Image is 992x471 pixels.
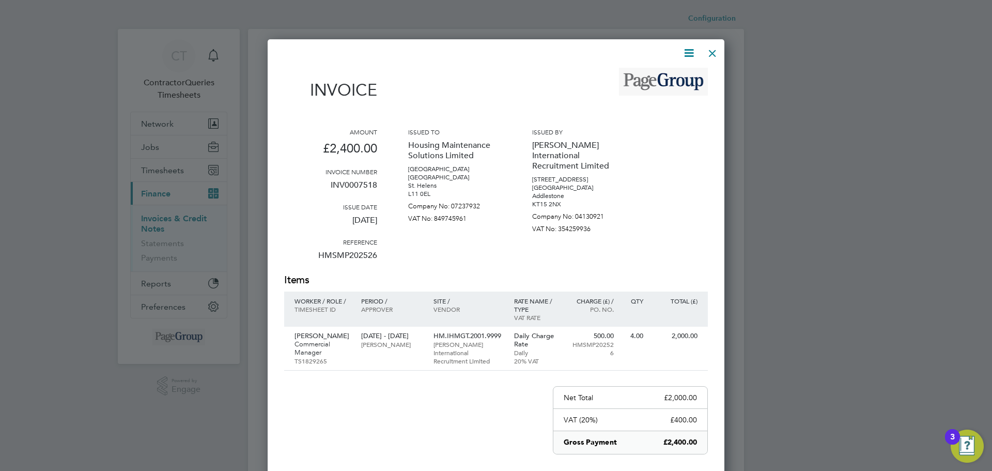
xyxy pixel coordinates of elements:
p: HMSMP202526 [284,246,377,273]
p: 500.00 [569,332,614,340]
p: VAT rate [514,313,559,322]
p: [DATE] [284,211,377,238]
p: £2,400.00 [284,136,377,168]
p: £400.00 [670,415,697,424]
button: Open Resource Center, 3 new notifications [951,430,984,463]
p: Gross Payment [564,437,617,448]
p: HMSMP202526 [569,340,614,357]
h3: Reference [284,238,377,246]
p: [GEOGRAPHIC_DATA] [408,165,501,173]
h2: Items [284,273,708,287]
p: QTY [624,297,643,305]
p: KT15 2NX [532,200,625,208]
p: [GEOGRAPHIC_DATA] [532,184,625,192]
p: Company No: 07237932 [408,198,501,210]
p: Site / [433,297,504,305]
p: Rate name / type [514,297,559,313]
p: VAT (20%) [564,415,598,424]
p: Total (£) [654,297,698,305]
p: Net Total [564,393,593,402]
p: [PERSON_NAME] [361,340,423,348]
h3: Invoice number [284,168,377,176]
h3: Issued to [408,128,501,136]
h3: Issued by [532,128,625,136]
p: Company No: 04130921 [532,208,625,221]
p: St. Helens [408,181,501,190]
p: 2,000.00 [654,332,698,340]
p: Vendor [433,305,504,313]
p: Period / [361,297,423,305]
p: Timesheet ID [295,305,351,313]
h3: Issue date [284,203,377,211]
p: Housing Maintenance Solutions Limited [408,136,501,165]
p: Approver [361,305,423,313]
p: INV0007518 [284,176,377,203]
p: [GEOGRAPHIC_DATA] [408,173,501,181]
p: £2,000.00 [664,393,697,402]
p: Daily [514,348,559,357]
p: Po. No. [569,305,614,313]
p: VAT No: 849745961 [408,210,501,223]
h1: Invoice [284,80,377,100]
p: £2,400.00 [663,437,697,448]
p: Charge (£) / [569,297,614,305]
p: L11 0EL [408,190,501,198]
p: HM.IHMGT.2001.9999 [433,332,504,340]
p: 4.00 [624,332,643,340]
p: [STREET_ADDRESS] [532,175,625,184]
p: Commercial Manager [295,340,351,357]
p: VAT No: 354259936 [532,221,625,233]
p: Addlestone [532,192,625,200]
div: 3 [950,437,955,450]
img: michaelpageint-logo-remittance.png [619,68,708,96]
p: TS1829265 [295,357,351,365]
p: [PERSON_NAME] International Recruitment Limited [433,340,504,365]
p: [PERSON_NAME] [295,332,351,340]
p: Worker / Role / [295,297,351,305]
h3: Amount [284,128,377,136]
p: Daily Charge Rate [514,332,559,348]
p: [PERSON_NAME] International Recruitment Limited [532,136,625,175]
p: 20% VAT [514,357,559,365]
p: [DATE] - [DATE] [361,332,423,340]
